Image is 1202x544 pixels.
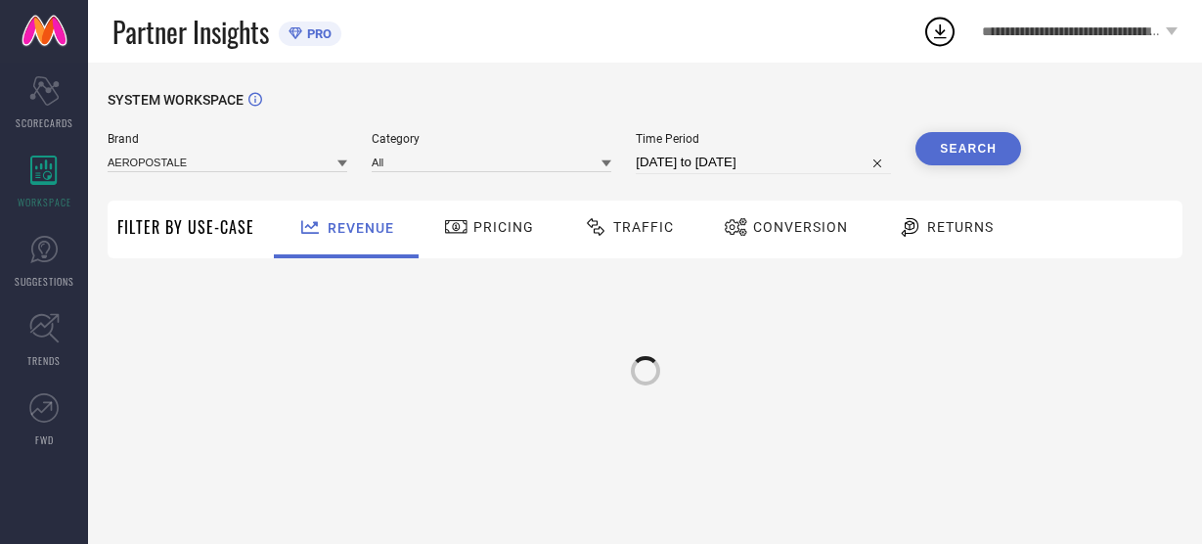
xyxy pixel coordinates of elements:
span: Category [372,132,611,146]
span: Conversion [753,219,848,235]
span: FWD [35,432,54,447]
span: Filter By Use-Case [117,215,254,239]
span: Partner Insights [112,12,269,52]
span: Returns [927,219,994,235]
span: Pricing [473,219,534,235]
span: SUGGESTIONS [15,274,74,289]
button: Search [915,132,1021,165]
input: Select time period [636,151,891,174]
span: TRENDS [27,353,61,368]
span: Brand [108,132,347,146]
div: Open download list [922,14,957,49]
span: Time Period [636,132,891,146]
span: SCORECARDS [16,115,73,130]
span: Revenue [328,220,394,236]
span: SYSTEM WORKSPACE [108,92,244,108]
span: Traffic [613,219,674,235]
span: WORKSPACE [18,195,71,209]
span: PRO [302,26,332,41]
